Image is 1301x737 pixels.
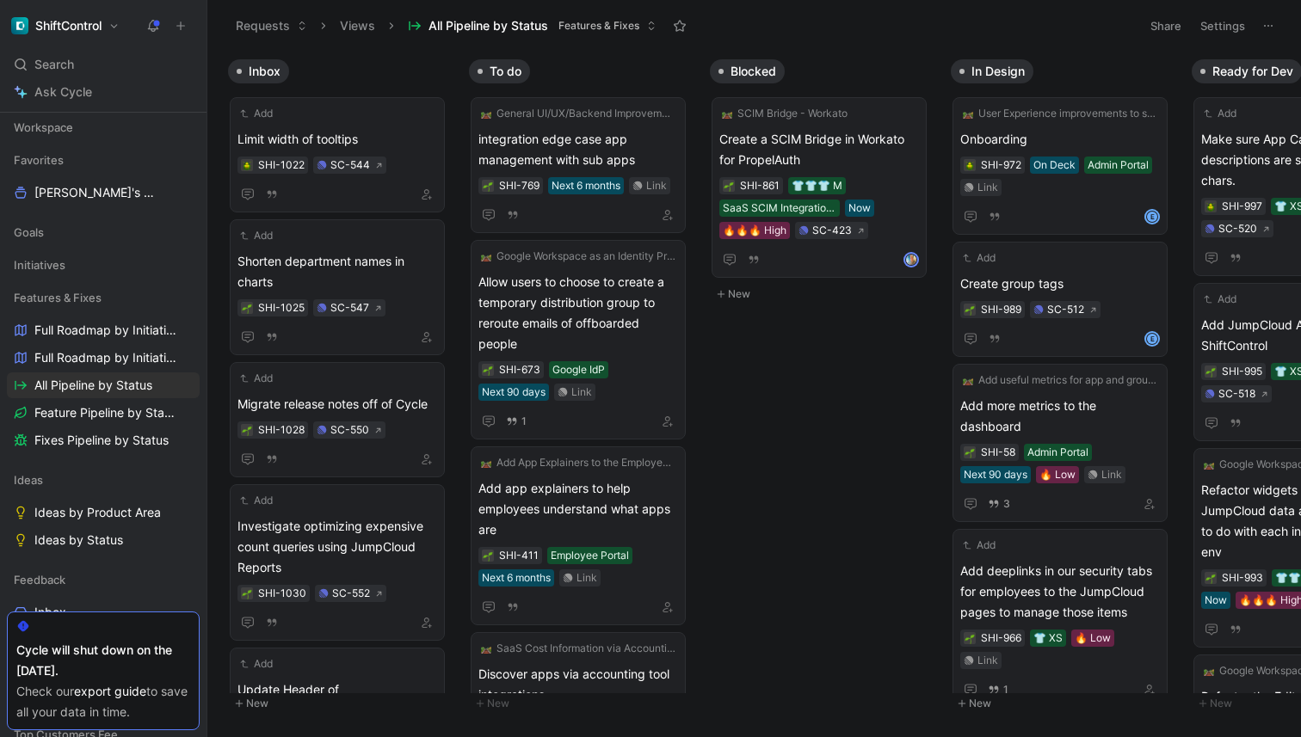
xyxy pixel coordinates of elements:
[7,400,200,426] a: Feature Pipeline by Status
[951,693,1178,714] button: New
[1204,459,1214,470] img: 🛤️
[978,105,1157,122] span: User Experience improvements to support Google workspace as an IdP
[481,108,491,119] img: 🛤️
[469,693,696,714] button: New
[499,547,539,564] div: SHI-411
[34,377,152,394] span: All Pipeline by Status
[965,161,975,171] img: 🪲
[1101,466,1122,483] div: Link
[481,251,491,261] img: 🛤️
[11,17,28,34] img: ShiftControl
[7,467,200,493] div: Ideas
[7,114,200,140] div: Workspace
[35,18,102,34] h1: ShiftControl
[258,157,305,174] div: SHI-1022
[953,364,1168,522] a: 🛤️Add useful metrics for app and group membership changesAdd more metrics to the dashboardAdmin P...
[1212,63,1293,80] span: Ready for Dev
[241,424,253,436] button: 🌱
[1222,363,1262,380] div: SHI-995
[7,345,200,371] a: Full Roadmap by Initiatives/Status
[7,285,200,310] div: Features & Fixes
[34,184,164,202] span: [PERSON_NAME]'s Work
[496,640,675,657] span: SaaS Cost Information via Accounting Integrations
[237,655,275,673] button: Add
[7,372,200,398] a: All Pipeline by Status
[723,200,836,217] div: SaaS SCIM Integrations
[719,105,850,122] button: 🛤️SCIM Bridge - Workato
[1218,220,1257,237] div: SC-520
[237,394,437,415] span: Migrate release notes off of Cycle
[258,421,305,439] div: SHI-1028
[1003,499,1010,509] span: 3
[981,301,1021,318] div: SHI-989
[792,177,842,194] div: 👕👕👕 M
[1047,301,1084,318] div: SC-512
[723,222,786,239] div: 🔥🔥🔥 High
[7,567,200,708] div: FeedbackInboxAllAll Feedback by StatusAll Feedback without Insights
[724,181,734,192] img: 🌱
[571,384,592,401] div: Link
[964,632,976,644] button: 🌱
[1088,157,1149,174] div: Admin Portal
[981,157,1021,174] div: SHI-972
[249,63,281,80] span: Inbox
[7,180,200,206] a: [PERSON_NAME]'s Work
[944,52,1185,722] div: In DesignNew
[965,305,975,316] img: 🌱
[960,537,998,554] button: Add
[7,467,200,553] div: IdeasIdeas by Product AreaIdeas by Status
[237,129,437,150] span: Limit width of tooltips
[965,448,975,458] img: 🌱
[1205,367,1216,378] img: 🌱
[483,551,493,562] img: 🌱
[1205,592,1227,609] div: Now
[963,108,973,119] img: 🛤️
[7,14,124,38] button: ShiftControlShiftControl
[1222,569,1263,587] div: SHI-993
[483,365,493,376] img: 🌱
[478,272,678,354] span: Allow users to choose to create a temporary distribution group to reroute emails of offboarded pe...
[469,59,530,83] button: To do
[503,412,530,431] button: 1
[7,147,200,173] div: Favorites
[552,177,620,194] div: Next 6 months
[237,492,275,509] button: Add
[496,454,675,471] span: Add App Explainers to the Employee Portal
[482,550,494,562] button: 🌱
[7,79,200,105] a: Ask Cycle
[1146,211,1158,223] div: E
[1205,365,1217,378] button: 🌱
[646,177,667,194] div: Link
[905,254,917,266] img: avatar
[953,97,1168,235] a: 🛤️User Experience improvements to support Google workspace as an IdPOnboardingOn DeckAdmin Portal...
[230,97,445,212] a: AddLimit width of tooltipsSC-544
[14,151,64,169] span: Favorites
[332,13,383,39] button: Views
[483,181,493,192] img: 🌱
[964,446,976,458] button: 🌱
[16,681,190,722] div: Check our to save all your data in time.
[1205,200,1217,212] button: 🪲
[971,63,1025,80] span: In Design
[478,129,678,170] span: integration edge case app management with sub apps
[34,504,161,521] span: Ideas by Product Area
[481,643,491,654] img: 🛤️
[1205,574,1216,584] img: 🌱
[34,82,92,102] span: Ask Cycle
[14,119,73,136] span: Workspace
[960,372,1160,389] button: 🛤️Add useful metrics for app and group membership changes
[490,63,521,80] span: To do
[242,304,252,314] img: 🌱
[1075,630,1111,647] div: 🔥 Low
[848,200,871,217] div: Now
[478,664,678,705] span: Discover apps via accounting tool integrations
[14,289,102,306] span: Features & Fixes
[951,59,1033,83] button: In Design
[499,177,540,194] div: SHI-769
[496,105,675,122] span: General UI/UX/Backend Improvements
[964,159,976,171] button: 🪲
